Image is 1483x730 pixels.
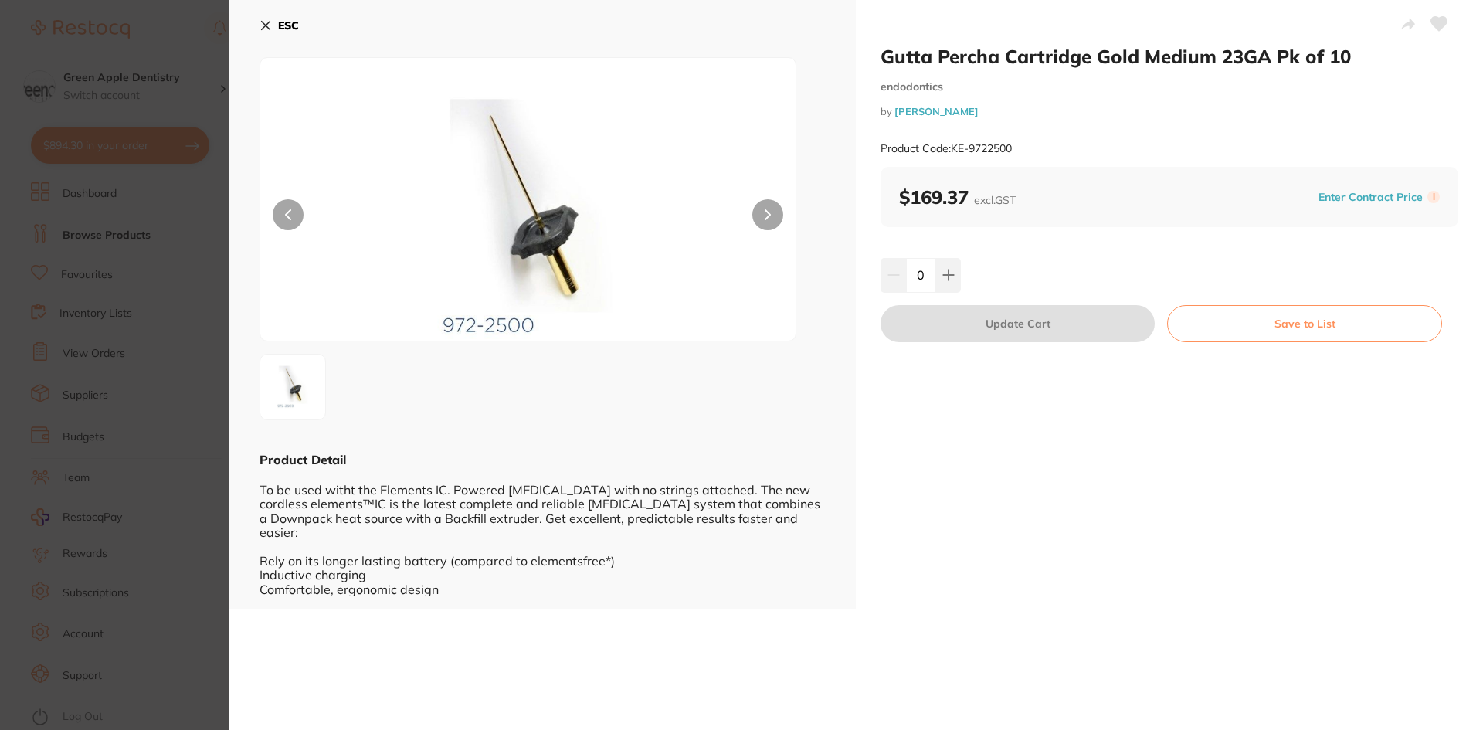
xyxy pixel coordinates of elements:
[1314,190,1427,205] button: Enter Contract Price
[894,105,979,117] a: [PERSON_NAME]
[1427,191,1440,203] label: i
[260,452,346,467] b: Product Detail
[881,305,1155,342] button: Update Cart
[881,80,1458,93] small: endodontics
[278,19,299,32] b: ESC
[265,359,321,415] img: MDAuanBn
[881,106,1458,117] small: by
[260,12,299,39] button: ESC
[881,142,1012,155] small: Product Code: KE-9722500
[1167,305,1442,342] button: Save to List
[974,193,1016,207] span: excl. GST
[260,468,825,596] div: To be used witht the Elements IC. Powered [MEDICAL_DATA] with no strings attached. The new cordle...
[881,45,1458,68] h2: Gutta Percha Cartridge Gold Medium 23GA Pk of 10
[368,97,689,341] img: MDAuanBn
[899,185,1016,209] b: $169.37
